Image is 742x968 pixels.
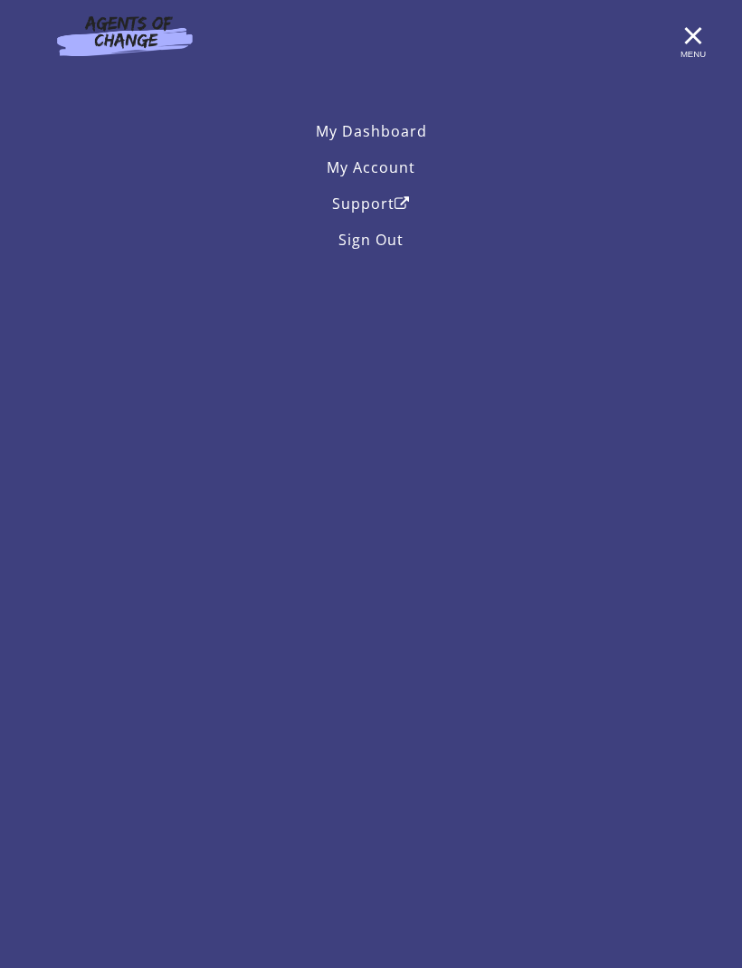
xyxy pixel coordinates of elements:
[682,34,704,37] span: Toggle menu
[395,196,410,211] i: Open in a new window
[38,113,704,149] a: My Dashboard
[38,14,212,56] img: Agents of Change Logo
[680,49,706,59] span: Menu
[682,25,704,47] button: Toggle menu Menu
[38,222,704,258] a: Sign Out
[38,149,704,185] a: My Account
[38,185,704,222] a: SupportOpen in a new window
